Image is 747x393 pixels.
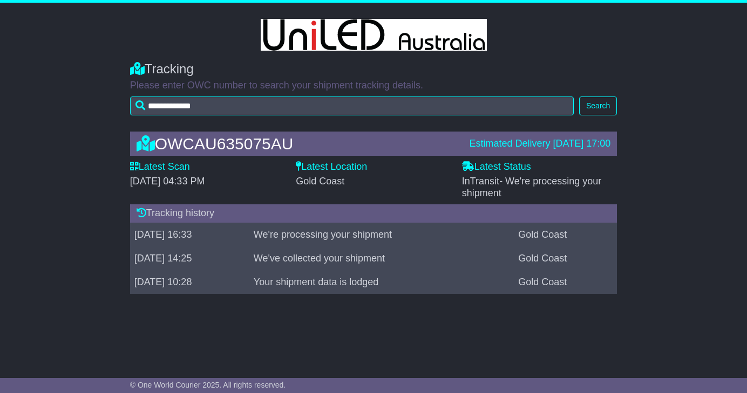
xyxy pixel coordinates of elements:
[131,135,464,153] div: OWCAU635075AU
[514,223,617,246] td: Gold Coast
[261,19,487,51] img: GetCustomerLogo
[470,138,611,150] div: Estimated Delivery [DATE] 17:00
[462,176,602,198] span: InTransit
[130,61,617,77] div: Tracking
[130,223,249,246] td: [DATE] 16:33
[579,96,617,115] button: Search
[130,381,286,389] span: © One World Courier 2025. All rights reserved.
[462,176,602,198] span: - We're processing your shipment
[514,246,617,270] td: Gold Coast
[514,270,617,294] td: Gold Coast
[296,161,367,173] label: Latest Location
[296,176,344,187] span: Gold Coast
[130,270,249,294] td: [DATE] 10:28
[249,246,514,270] td: We've collected your shipment
[462,161,531,173] label: Latest Status
[249,223,514,246] td: We're processing your shipment
[130,176,205,187] span: [DATE] 04:33 PM
[249,270,514,294] td: Your shipment data is lodged
[130,80,617,92] p: Please enter OWC number to search your shipment tracking details.
[130,161,190,173] label: Latest Scan
[130,204,617,223] div: Tracking history
[130,246,249,270] td: [DATE] 14:25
